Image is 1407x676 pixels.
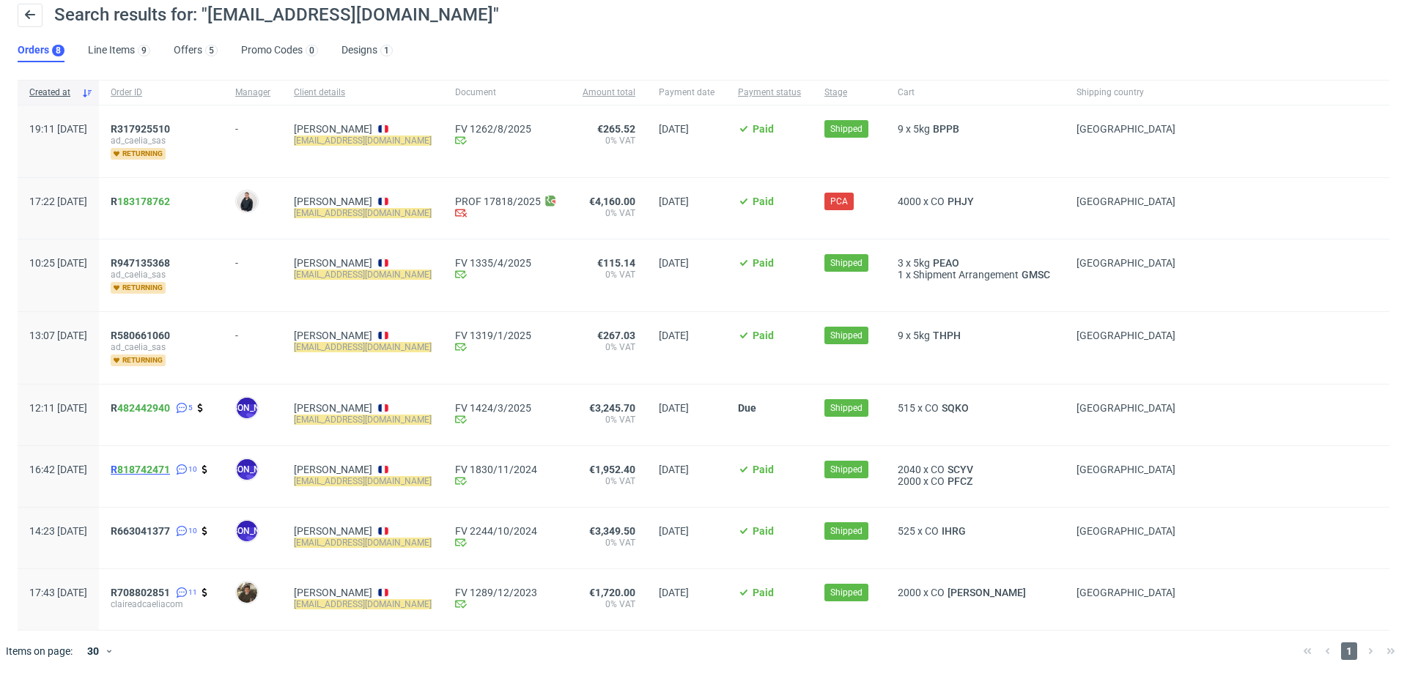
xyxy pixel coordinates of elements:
[753,257,774,269] span: Paid
[589,587,635,598] span: €1,720.00
[188,587,197,598] span: 11
[294,270,432,280] mark: [EMAIL_ADDRESS][DOMAIN_NAME]
[455,402,559,414] a: FV 1424/3/2025
[29,464,87,475] span: 16:42 [DATE]
[237,459,257,480] figcaption: [PERSON_NAME]
[1077,587,1175,598] span: [GEOGRAPHIC_DATA]
[898,402,915,414] span: 515
[898,475,921,487] span: 2000
[913,123,930,135] span: 5kg
[583,537,635,549] span: 0% VAT
[111,196,170,207] span: R
[898,330,1053,341] div: x
[930,330,964,341] span: THPH
[659,330,689,341] span: [DATE]
[111,354,166,366] span: returning
[111,257,173,269] a: R947135368
[753,196,774,207] span: Paid
[29,257,87,269] span: 10:25 [DATE]
[455,587,559,598] a: FV 1289/12/2023
[455,257,559,269] a: FV 1335/4/2025
[659,196,689,207] span: [DATE]
[898,269,1053,281] div: x
[173,587,197,598] a: 11
[659,123,689,135] span: [DATE]
[830,401,863,415] span: Shipped
[583,475,635,487] span: 0% VAT
[753,330,774,341] span: Paid
[589,464,635,475] span: €1,952.40
[1077,464,1175,475] span: [GEOGRAPHIC_DATA]
[294,196,372,207] a: [PERSON_NAME]
[294,476,432,486] mark: [EMAIL_ADDRESS][DOMAIN_NAME]
[830,586,863,599] span: Shipped
[294,599,432,609] mark: [EMAIL_ADDRESS][DOMAIN_NAME]
[1077,86,1175,99] span: Shipping country
[294,342,432,352] mark: [EMAIL_ADDRESS][DOMAIN_NAME]
[898,123,904,135] span: 9
[830,122,863,135] span: Shipped
[111,135,212,146] span: ad_caelia_sas
[235,86,270,99] span: Manager
[913,257,930,269] span: 5kg
[589,196,635,207] span: €4,160.00
[188,402,193,414] span: 5
[111,257,170,269] span: R947135368
[29,587,87,598] span: 17:43 [DATE]
[1341,642,1357,660] span: 1
[583,269,635,281] span: 0% VAT
[1077,402,1175,414] span: [GEOGRAPHIC_DATA]
[294,86,432,99] span: Client details
[898,269,904,281] span: 1
[753,123,774,135] span: Paid
[930,257,962,269] a: PEAO
[945,196,977,207] a: PHJY
[898,464,921,475] span: 2040
[945,587,1029,598] a: [PERSON_NAME]
[18,39,64,62] a: Orders8
[455,464,559,475] a: FV 1830/11/2024
[583,86,635,99] span: Amount total
[830,524,863,538] span: Shipped
[659,86,714,99] span: Payment date
[29,196,87,207] span: 17:22 [DATE]
[830,463,863,476] span: Shipped
[659,587,689,598] span: [DATE]
[583,341,635,353] span: 0% VAT
[294,135,432,146] mark: [EMAIL_ADDRESS][DOMAIN_NAME]
[111,196,173,207] a: R183178762
[931,587,945,598] span: CO
[945,475,975,487] a: PFCZ
[111,341,212,353] span: ad_caelia_sas
[341,39,393,62] a: Designs1
[294,257,372,269] a: [PERSON_NAME]
[54,4,499,25] span: Search results for: "[EMAIL_ADDRESS][DOMAIN_NAME]"
[939,525,969,537] span: IHRG
[111,86,212,99] span: Order ID
[753,587,774,598] span: Paid
[294,123,372,135] a: [PERSON_NAME]
[88,39,150,62] a: Line Items9
[29,86,75,99] span: Created at
[309,45,314,56] div: 0
[597,257,635,269] span: €115.14
[6,644,73,658] span: Items on page:
[117,402,170,414] a: 482442940
[141,45,147,56] div: 9
[111,123,173,135] a: R317925510
[898,587,1053,598] div: x
[931,475,945,487] span: CO
[173,525,197,537] a: 10
[117,464,170,475] a: 818742471
[29,525,87,537] span: 14:23 [DATE]
[294,330,372,341] a: [PERSON_NAME]
[111,587,173,598] a: R708802851
[235,324,270,341] div: -
[830,329,863,342] span: Shipped
[1077,196,1175,207] span: [GEOGRAPHIC_DATA]
[111,330,170,341] span: R580661060
[898,86,1053,99] span: Cart
[188,525,197,537] span: 10
[830,256,863,270] span: Shipped
[384,45,389,56] div: 1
